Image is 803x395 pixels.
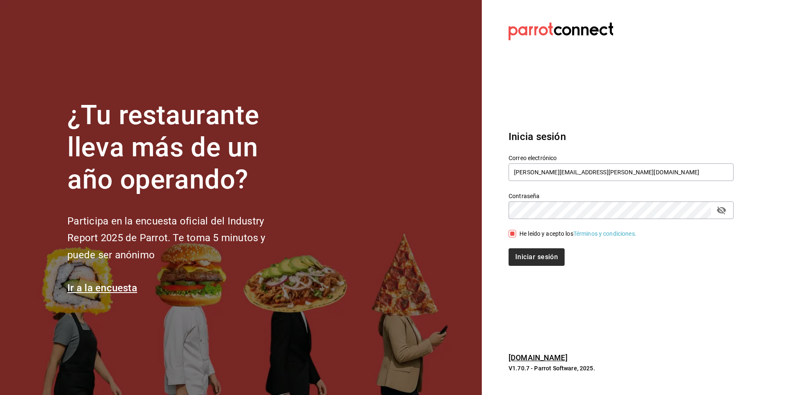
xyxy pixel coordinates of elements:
[509,129,734,144] h3: Inicia sesión
[67,213,293,264] h2: Participa en la encuesta oficial del Industry Report 2025 de Parrot. Te toma 5 minutos y puede se...
[67,282,137,294] a: Ir a la encuesta
[509,163,734,181] input: Ingresa tu correo electrónico
[573,230,637,237] a: Términos y condiciones.
[509,193,734,199] label: Contraseña
[509,248,565,266] button: Iniciar sesión
[519,229,637,238] div: He leído y acepto los
[509,364,734,372] p: V1.70.7 - Parrot Software, 2025.
[67,99,293,196] h1: ¿Tu restaurante lleva más de un año operando?
[509,155,734,161] label: Correo electrónico
[714,203,729,217] button: passwordField
[509,353,568,362] a: [DOMAIN_NAME]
